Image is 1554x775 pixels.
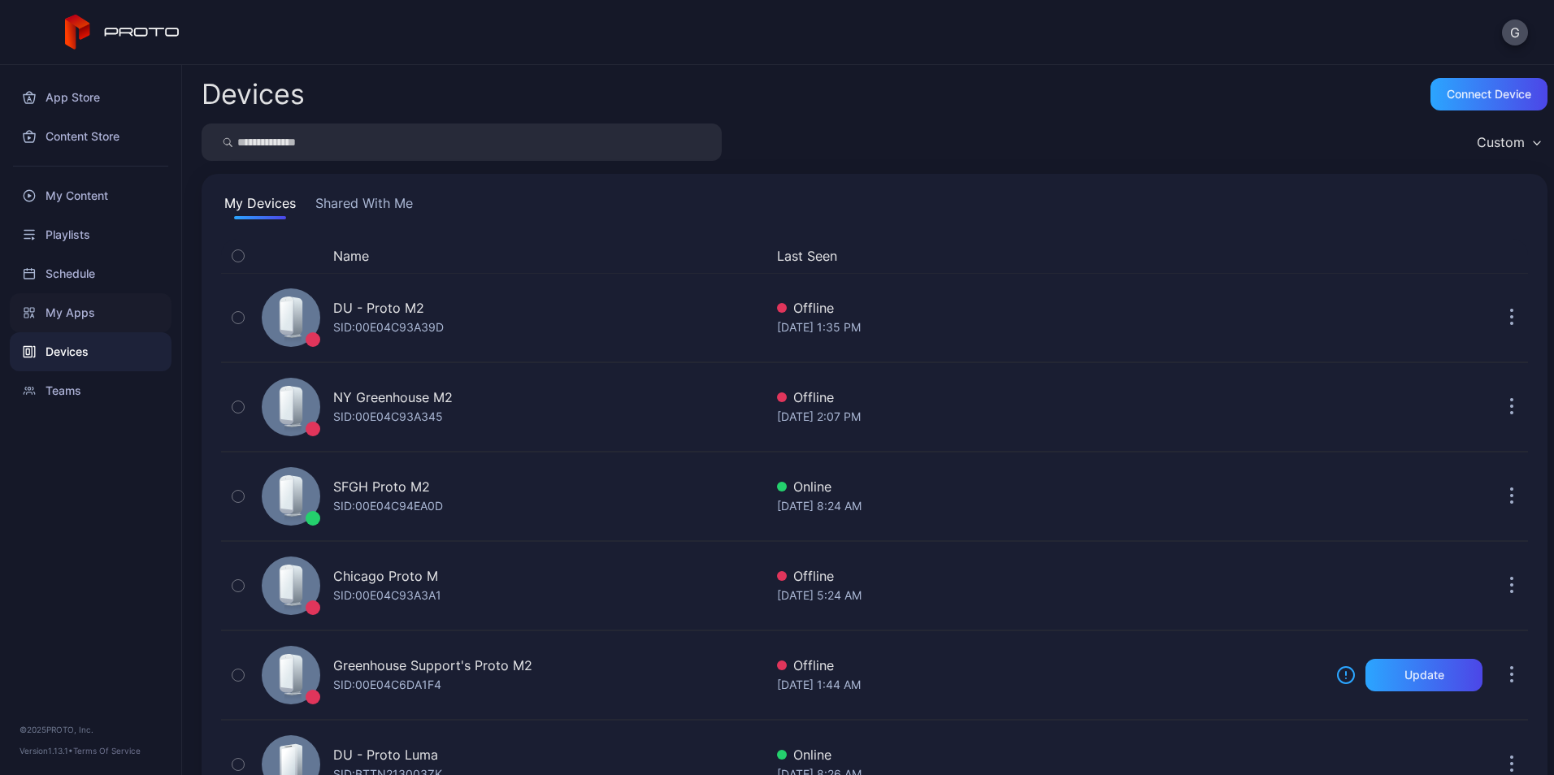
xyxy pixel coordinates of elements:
[777,477,1323,496] div: Online
[333,318,444,337] div: SID: 00E04C93A39D
[1365,659,1482,691] button: Update
[10,117,171,156] a: Content Store
[10,254,171,293] a: Schedule
[333,246,369,266] button: Name
[777,675,1323,695] div: [DATE] 1:44 AM
[73,746,141,756] a: Terms Of Service
[777,298,1323,318] div: Offline
[777,496,1323,516] div: [DATE] 8:24 AM
[1495,246,1528,266] div: Options
[1330,246,1476,266] div: Update Device
[10,176,171,215] a: My Content
[10,332,171,371] a: Devices
[10,293,171,332] a: My Apps
[777,246,1317,266] button: Last Seen
[1447,88,1531,101] div: Connect device
[202,80,305,109] h2: Devices
[1430,78,1547,110] button: Connect device
[777,407,1323,426] div: [DATE] 2:07 PM
[333,477,430,496] div: SFGH Proto M2
[333,387,453,407] div: NY Greenhouse M2
[10,78,171,117] a: App Store
[333,496,443,516] div: SID: 00E04C94EA0D
[777,318,1323,337] div: [DATE] 1:35 PM
[1502,19,1528,45] button: G
[312,193,416,219] button: Shared With Me
[10,215,171,254] a: Playlists
[333,745,438,764] div: DU - Proto Luma
[1469,123,1547,161] button: Custom
[1404,669,1444,682] div: Update
[1477,134,1525,150] div: Custom
[20,746,73,756] span: Version 1.13.1 •
[777,566,1323,586] div: Offline
[333,675,441,695] div: SID: 00E04C6DA1F4
[777,656,1323,675] div: Offline
[333,566,438,586] div: Chicago Proto M
[221,193,299,219] button: My Devices
[777,745,1323,764] div: Online
[333,407,443,426] div: SID: 00E04C93A345
[20,723,162,736] div: © 2025 PROTO, Inc.
[333,298,424,318] div: DU - Proto M2
[333,586,441,605] div: SID: 00E04C93A3A1
[777,387,1323,407] div: Offline
[777,586,1323,605] div: [DATE] 5:24 AM
[10,371,171,410] a: Teams
[333,656,532,675] div: Greenhouse Support's Proto M2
